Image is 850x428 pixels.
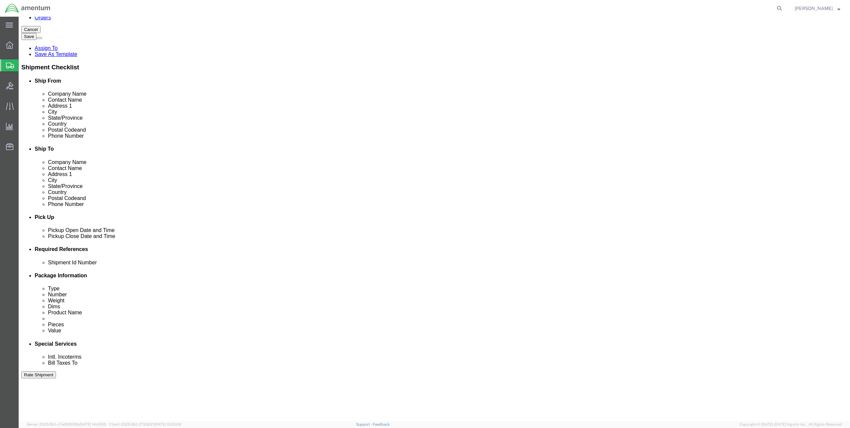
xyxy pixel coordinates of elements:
[795,5,833,12] span: Joe Healy
[19,17,850,421] iframe: FS Legacy Container
[794,4,841,12] button: [PERSON_NAME]
[356,422,373,426] a: Support
[739,422,842,427] span: Copyright © [DATE]-[DATE] Agistix Inc., All Rights Reserved
[79,422,106,426] span: [DATE] 14:43:55
[5,3,51,13] img: logo
[154,422,181,426] span: [DATE] 10:20:09
[109,422,181,426] span: Client: 2025.18.0-27d3021
[27,422,106,426] span: Server: 2025.18.0-c7ad5f513fb
[373,422,390,426] a: Feedback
